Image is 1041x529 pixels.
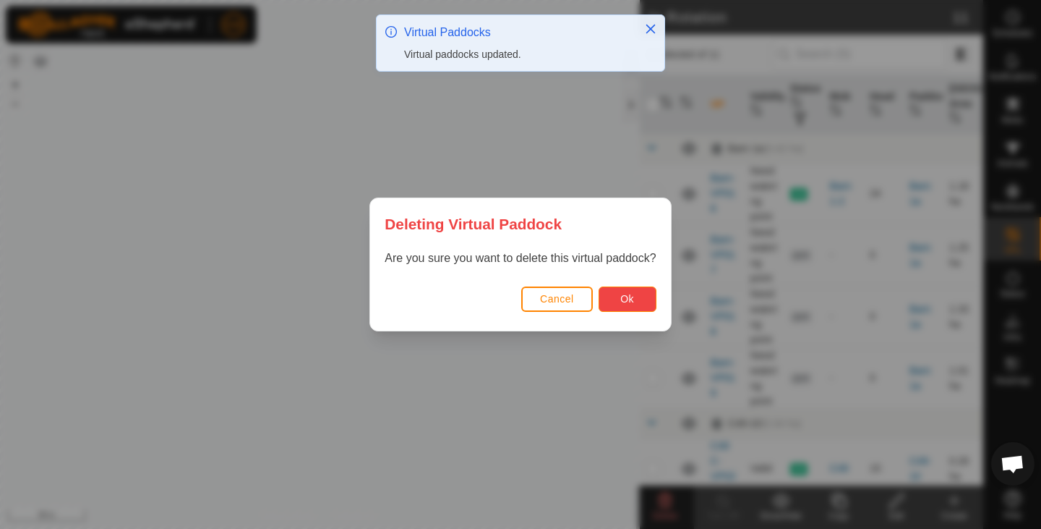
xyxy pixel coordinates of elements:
span: Ok [620,293,634,305]
div: Virtual paddocks updated. [404,47,630,62]
button: Cancel [521,287,593,312]
button: Close [641,19,661,39]
button: Ok [599,287,656,312]
span: Cancel [540,293,574,305]
div: Open chat [991,442,1034,486]
div: Virtual Paddocks [404,24,630,41]
span: Deleting Virtual Paddock [385,213,562,235]
p: Are you sure you want to delete this virtual paddock? [385,250,656,267]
